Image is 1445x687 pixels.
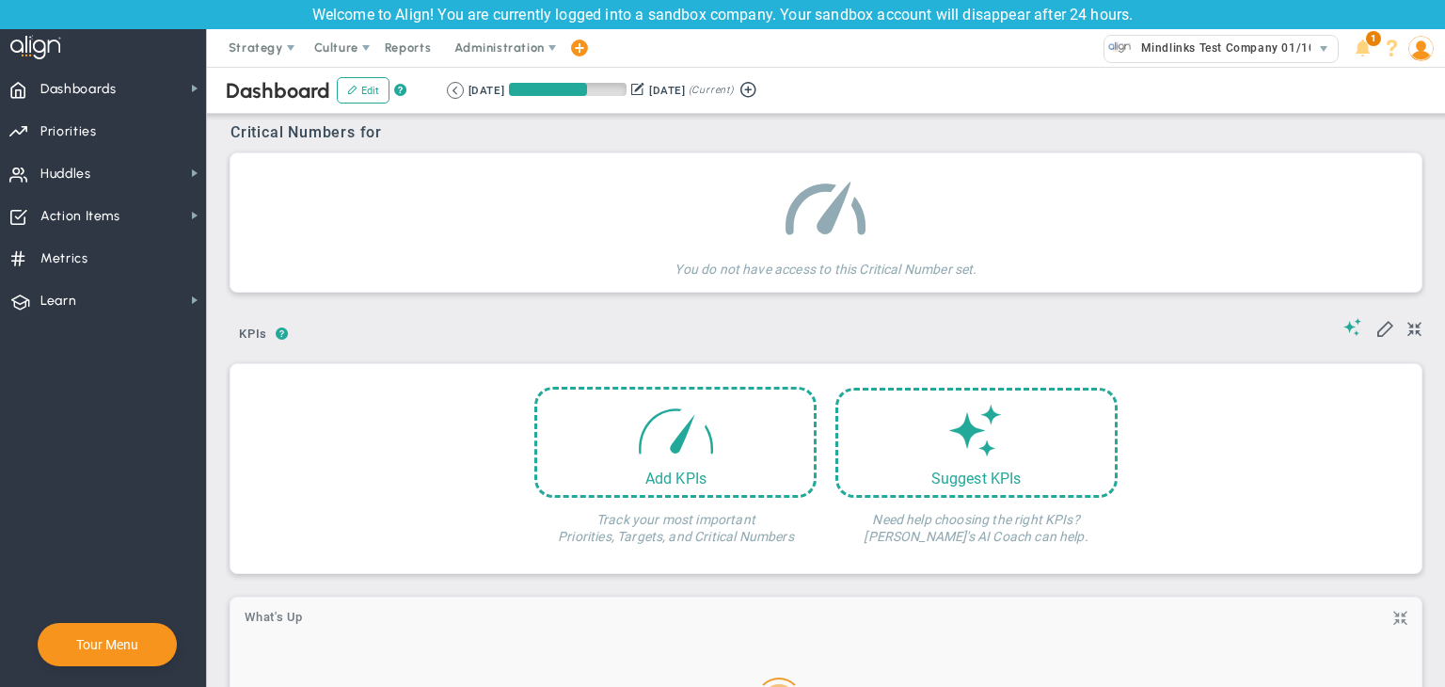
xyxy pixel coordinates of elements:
[40,197,120,236] span: Action Items
[1348,29,1377,67] li: Announcements
[337,77,389,104] button: Edit
[537,470,814,487] div: Add KPIs
[534,498,817,545] h4: Track your most important Priorities, Targets, and Critical Numbers
[1377,29,1406,67] li: Help & Frequently Asked Questions (FAQ)
[40,154,91,194] span: Huddles
[230,319,276,349] span: KPIs
[1408,36,1434,61] img: 202891.Person.photo
[375,29,441,67] span: Reports
[229,40,283,55] span: Strategy
[447,82,464,99] button: Go to previous period
[689,82,734,99] span: (Current)
[468,82,504,99] div: [DATE]
[230,319,276,352] button: KPIs
[314,40,358,55] span: Culture
[1343,318,1362,336] span: Suggestions (AI Feature)
[1375,318,1394,337] span: Edit My KPIs
[40,281,76,321] span: Learn
[226,78,330,104] span: Dashboard
[1132,36,1376,60] span: Mindlinks Test Company 01/10 (Sandbox)
[40,112,97,152] span: Priorities
[649,82,685,99] div: [DATE]
[230,123,387,141] span: Critical Numbers for
[509,83,627,96] div: Period Progress: 66% Day 60 of 90 with 30 remaining.
[835,498,1118,545] h4: Need help choosing the right KPIs? [PERSON_NAME]'s AI Coach can help.
[40,239,88,279] span: Metrics
[675,248,977,278] h4: You do not have access to this Critical Number set.
[454,40,544,55] span: Administration
[40,70,117,109] span: Dashboards
[1366,31,1381,46] span: 1
[71,636,144,653] button: Tour Menu
[1310,36,1338,62] span: select
[838,470,1115,487] div: Suggest KPIs
[1108,36,1132,59] img: 33646.Company.photo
